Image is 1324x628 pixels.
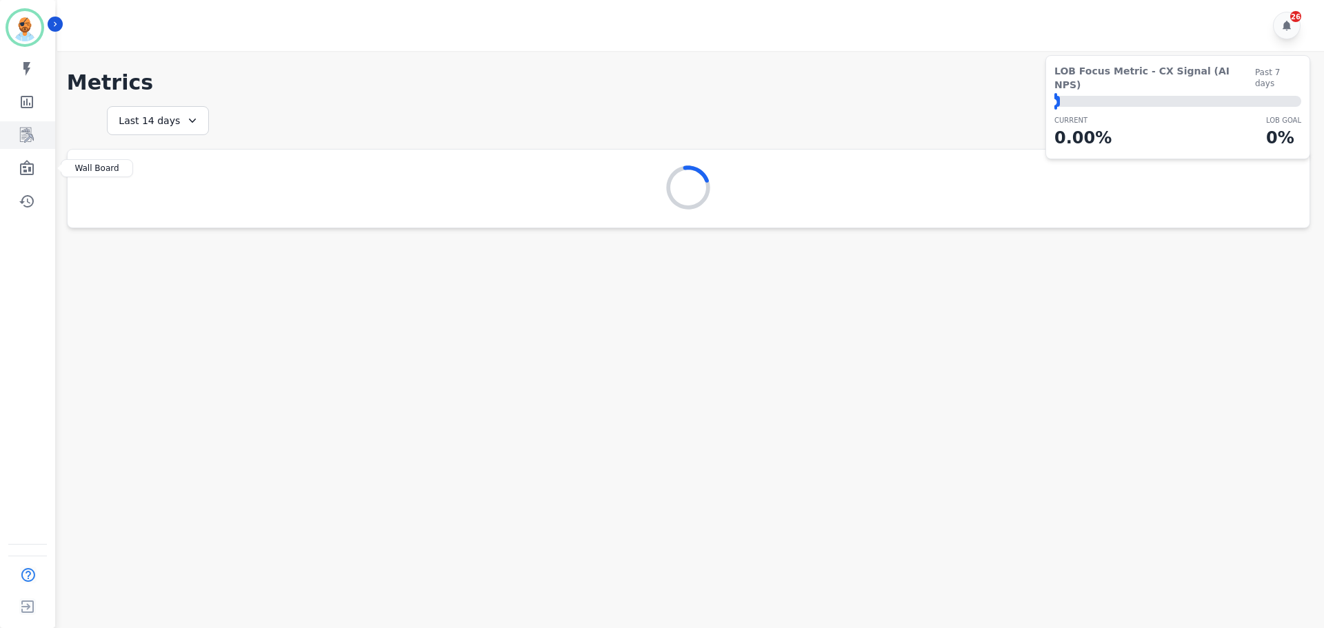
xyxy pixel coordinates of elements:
[1054,125,1112,150] p: 0.00 %
[1266,125,1301,150] p: 0 %
[67,70,1310,95] h1: Metrics
[107,106,209,135] div: Last 14 days
[1054,64,1255,92] span: LOB Focus Metric - CX Signal (AI NPS)
[1290,11,1301,22] div: 26
[1255,67,1301,89] span: Past 7 days
[1054,115,1112,125] p: CURRENT
[1054,96,1060,107] div: ⬤
[8,11,41,44] img: Bordered avatar
[1266,115,1301,125] p: LOB Goal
